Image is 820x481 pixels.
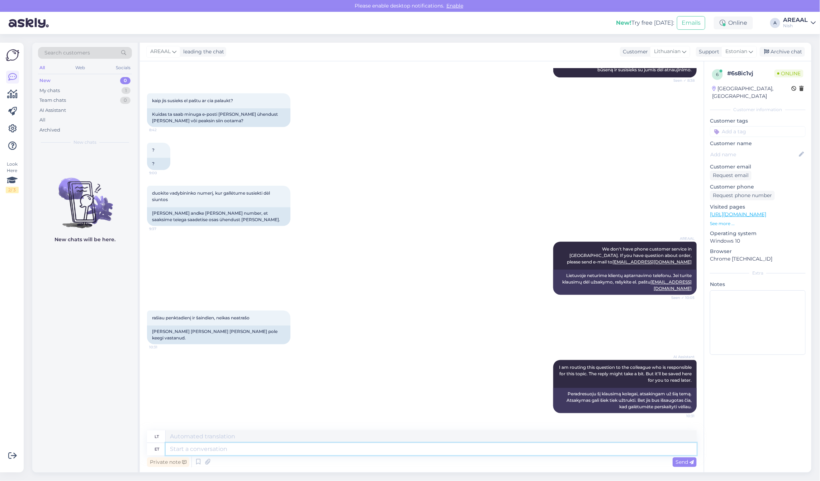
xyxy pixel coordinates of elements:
div: Customer information [710,106,806,113]
div: Archived [39,127,60,134]
p: Customer email [710,163,806,171]
p: Chrome [TECHNICAL_ID] [710,255,806,263]
div: Archive chat [760,47,805,57]
div: 0 [120,77,131,84]
div: Customer [620,48,648,56]
div: All [39,116,46,124]
div: Request phone number [710,191,775,200]
img: No chats [32,165,138,229]
p: Customer tags [710,117,806,125]
div: My chats [39,87,60,94]
div: Request email [710,171,752,180]
p: New chats will be here. [54,236,115,243]
div: Try free [DATE]: [616,19,674,27]
div: All [38,63,46,72]
div: et [155,443,159,455]
div: Team chats [39,97,66,104]
div: lt [155,430,159,443]
span: I am routing this question to the colleague who is responsible for this topic. The reply might ta... [559,365,693,383]
div: A [770,18,780,28]
span: 10:31 [668,413,695,419]
span: Lithuanian [654,48,681,56]
p: Browser [710,248,806,255]
span: 9:00 [149,170,176,176]
p: Windows 10 [710,237,806,245]
div: [PERSON_NAME] andke [PERSON_NAME] number, et saaksime teiega saadetise osas ühendust [PERSON_NAME]. [147,207,290,226]
span: Search customers [44,49,90,57]
p: Visited pages [710,203,806,211]
button: Emails [677,16,705,30]
input: Add name [710,151,797,158]
div: Online [714,16,753,29]
div: Lietuvoje neturime klientų aptarnavimo telefonu. Jei turite klausimų dėl užsakymo, rašykite el. p... [553,270,697,295]
div: Extra [710,270,806,276]
span: ? [152,147,155,153]
span: AREAAL [668,423,695,428]
span: rašiau penktadienį ir šaindien, neikas neatrašo [152,315,250,320]
span: Estonian [725,48,747,56]
span: Enable [444,3,465,9]
div: 2 / 3 [6,187,19,193]
span: AI Assistant [668,354,695,359]
b: New! [616,19,631,26]
div: New [39,77,51,84]
div: # 6s8ic1vj [727,69,774,78]
div: Look Here [6,161,19,193]
div: AI Assistant [39,107,66,114]
span: 6 [716,72,719,77]
a: AREAALNish [783,17,816,29]
div: [PERSON_NAME] [PERSON_NAME] [PERSON_NAME] pole keegi vastanud. [147,325,290,344]
img: Askly Logo [6,48,19,62]
span: Send [676,459,694,465]
div: Support [696,48,719,56]
div: ? [147,158,170,170]
a: [URL][DOMAIN_NAME] [710,211,766,218]
span: duokite vadybininko numerį, kur gallėtume susiekti dėl siuntos [152,190,271,202]
p: Notes [710,281,806,288]
span: AREAAL [668,236,695,241]
span: 8:42 [149,127,176,133]
p: Customer name [710,140,806,147]
div: AREAAL [783,17,808,23]
div: Private note [147,457,189,467]
span: Online [774,70,804,77]
div: Web [74,63,87,72]
a: [EMAIL_ADDRESS][DOMAIN_NAME] [612,259,692,265]
p: Operating system [710,230,806,237]
span: 9:37 [149,226,176,232]
span: New chats [74,139,96,146]
div: Socials [114,63,132,72]
div: 0 [120,97,131,104]
input: Add a tag [710,126,806,137]
span: We don't have phone customer service in [GEOGRAPHIC_DATA]. If you have question about order, plea... [567,246,693,265]
div: [GEOGRAPHIC_DATA], [GEOGRAPHIC_DATA] [712,85,791,100]
span: kaip jis susieks el paštu ar cia palaukt? [152,98,233,103]
div: leading the chat [180,48,224,56]
div: Peradresuoju šį klausimą kolegai, atsakingam už šią temą. Atsakymas gali šiek tiek užtrukti. Bet ... [553,388,697,413]
div: Kuidas ta saab minuga e-posti [PERSON_NAME] ühendust [PERSON_NAME] või peaksin siin ootama? [147,108,290,127]
div: 1 [122,87,131,94]
p: See more ... [710,220,806,227]
p: Customer phone [710,183,806,191]
span: AREAAL [150,48,171,56]
span: Seen ✓ 8:38 [668,78,695,83]
a: [EMAIL_ADDRESS][DOMAIN_NAME] [650,279,692,291]
div: Nish [783,23,808,29]
span: Seen ✓ 10:05 [668,295,695,300]
span: 10:31 [149,344,176,350]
